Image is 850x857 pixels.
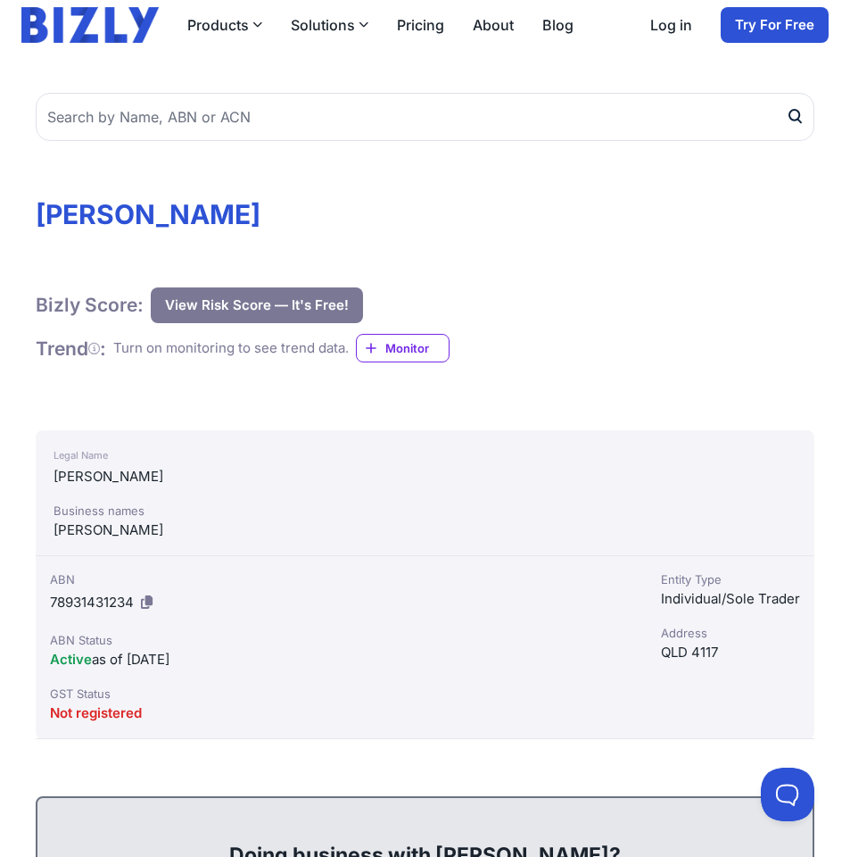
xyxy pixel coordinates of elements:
[542,14,574,36] a: Blog
[291,14,368,36] button: Solutions
[187,14,262,36] button: Products
[385,339,449,357] span: Monitor
[50,570,632,588] div: ABN
[54,502,796,520] div: Business names
[36,198,814,230] h1: [PERSON_NAME]
[50,594,134,611] span: 78931431234
[650,14,692,36] a: Log in
[356,334,450,362] a: Monitor
[36,337,106,361] h1: Trend :
[397,14,444,36] a: Pricing
[50,651,92,668] span: Active
[473,14,514,36] a: About
[50,649,632,670] div: as of [DATE]
[50,685,632,703] div: GST Status
[661,624,800,642] div: Address
[661,588,800,610] div: Individual/Sole Trader
[36,293,144,317] h1: Bizly Score:
[36,93,814,141] input: Search by Name, ABN or ACN
[54,445,796,466] div: Legal Name
[721,7,829,43] a: Try For Free
[113,338,349,359] div: Turn on monitoring to see trend data.
[151,287,363,323] button: View Risk Score — It's Free!
[661,570,800,588] div: Entity Type
[661,642,800,663] div: QLD 4117
[50,704,142,721] span: Not registered
[54,466,796,487] div: [PERSON_NAME]
[54,520,796,541] div: [PERSON_NAME]
[50,631,632,649] div: ABN Status
[761,768,814,821] iframe: Toggle Customer Support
